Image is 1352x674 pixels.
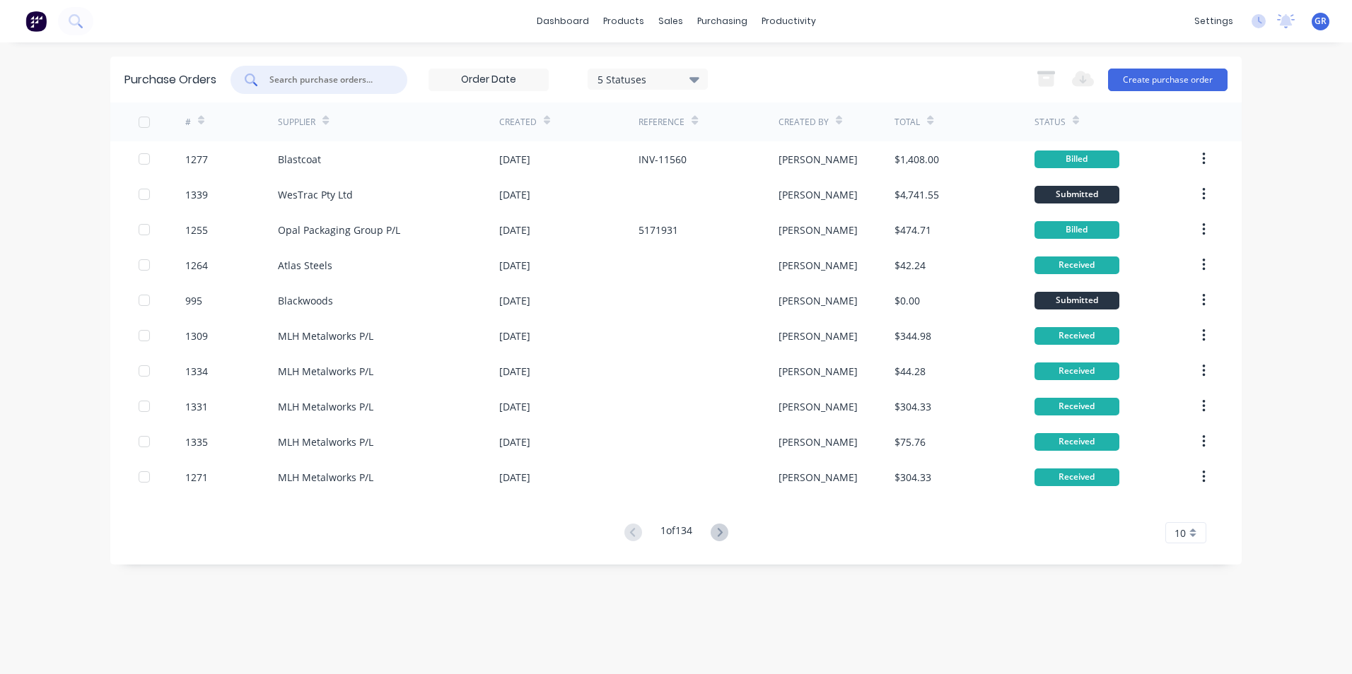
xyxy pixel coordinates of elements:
[894,329,931,343] div: $344.98
[278,293,333,308] div: Blackwoods
[894,470,931,485] div: $304.33
[278,258,332,273] div: Atlas Steels
[499,223,530,237] div: [DATE]
[779,293,858,308] div: [PERSON_NAME]
[894,152,939,167] div: $1,408.00
[530,11,596,32] a: dashboard
[185,223,208,237] div: 1255
[185,399,208,414] div: 1331
[779,152,858,167] div: [PERSON_NAME]
[185,329,208,343] div: 1309
[278,434,373,449] div: MLH Metalworks P/L
[639,116,684,129] div: Reference
[499,258,530,273] div: [DATE]
[278,187,353,202] div: WesTrac Pty Ltd
[754,11,823,32] div: productivity
[1035,186,1119,203] div: Submitted
[779,258,858,273] div: [PERSON_NAME]
[1035,292,1119,309] div: Submitted
[499,116,537,129] div: Created
[185,258,208,273] div: 1264
[651,11,690,32] div: sales
[1035,398,1119,415] div: Received
[894,364,926,379] div: $44.28
[894,258,926,273] div: $42.24
[124,71,216,88] div: Purchase Orders
[1187,11,1240,32] div: settings
[278,399,373,414] div: MLH Metalworks P/L
[596,11,651,32] div: products
[499,434,530,449] div: [DATE]
[690,11,754,32] div: purchasing
[660,523,692,543] div: 1 of 134
[779,223,858,237] div: [PERSON_NAME]
[278,223,400,237] div: Opal Packaging Group P/L
[894,223,931,237] div: $474.71
[278,116,315,129] div: Supplier
[779,187,858,202] div: [PERSON_NAME]
[1035,433,1119,451] div: Received
[1035,327,1119,345] div: Received
[894,399,931,414] div: $304.33
[779,399,858,414] div: [PERSON_NAME]
[1035,256,1119,274] div: Received
[894,116,920,129] div: Total
[185,187,208,202] div: 1339
[1035,362,1119,380] div: Received
[598,71,699,86] div: 5 Statuses
[639,223,678,237] div: 5171931
[894,187,939,202] div: $4,741.55
[779,434,858,449] div: [PERSON_NAME]
[1315,15,1327,28] span: GR
[429,69,548,90] input: Order Date
[268,73,385,87] input: Search purchase orders...
[499,152,530,167] div: [DATE]
[25,11,47,32] img: Factory
[1035,221,1119,239] div: Billed
[278,470,373,485] div: MLH Metalworks P/L
[894,434,926,449] div: $75.76
[278,152,321,167] div: Blastcoat
[185,434,208,449] div: 1335
[185,293,202,308] div: 995
[779,116,829,129] div: Created By
[639,152,687,167] div: INV-11560
[779,364,858,379] div: [PERSON_NAME]
[185,470,208,485] div: 1271
[1035,150,1119,168] div: Billed
[278,364,373,379] div: MLH Metalworks P/L
[499,470,530,485] div: [DATE]
[894,293,920,308] div: $0.00
[185,364,208,379] div: 1334
[278,329,373,343] div: MLH Metalworks P/L
[779,470,858,485] div: [PERSON_NAME]
[779,329,858,343] div: [PERSON_NAME]
[499,293,530,308] div: [DATE]
[499,364,530,379] div: [DATE]
[499,329,530,343] div: [DATE]
[499,399,530,414] div: [DATE]
[185,116,191,129] div: #
[185,152,208,167] div: 1277
[499,187,530,202] div: [DATE]
[1108,69,1228,91] button: Create purchase order
[1035,468,1119,486] div: Received
[1175,526,1186,540] span: 10
[1035,116,1066,129] div: Status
